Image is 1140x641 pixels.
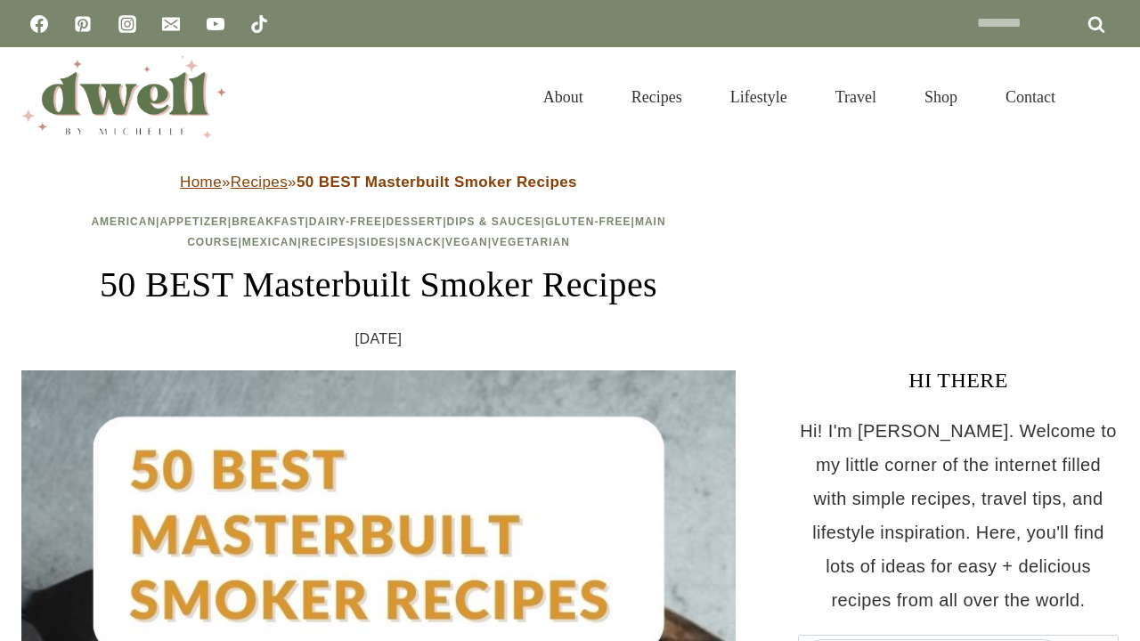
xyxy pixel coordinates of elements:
[545,215,631,228] a: Gluten-Free
[242,236,297,248] a: Mexican
[811,66,900,128] a: Travel
[399,236,442,248] a: Snack
[153,6,189,42] a: Email
[359,236,395,248] a: Sides
[91,215,156,228] a: American
[232,215,305,228] a: Breakfast
[21,258,736,312] h1: 50 BEST Masterbuilt Smoker Recipes
[981,66,1079,128] a: Contact
[706,66,811,128] a: Lifestyle
[519,66,607,128] a: About
[386,215,443,228] a: Dessert
[302,236,355,248] a: Recipes
[446,215,541,228] a: Dips & Sauces
[180,174,577,191] span: » »
[355,326,403,353] time: [DATE]
[900,66,981,128] a: Shop
[159,215,227,228] a: Appetizer
[297,174,577,191] strong: 50 BEST Masterbuilt Smoker Recipes
[110,6,145,42] a: Instagram
[231,174,288,191] a: Recipes
[1088,82,1119,112] button: View Search Form
[21,56,226,138] img: DWELL by michelle
[798,364,1119,396] h3: HI THERE
[519,66,1079,128] nav: Primary Navigation
[21,6,57,42] a: Facebook
[180,174,222,191] a: Home
[198,6,233,42] a: YouTube
[492,236,570,248] a: Vegetarian
[241,6,277,42] a: TikTok
[607,66,706,128] a: Recipes
[65,6,101,42] a: Pinterest
[445,236,488,248] a: Vegan
[309,215,382,228] a: Dairy-Free
[91,215,665,248] span: | | | | | | | | | | | | |
[798,414,1119,617] p: Hi! I'm [PERSON_NAME]. Welcome to my little corner of the internet filled with simple recipes, tr...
